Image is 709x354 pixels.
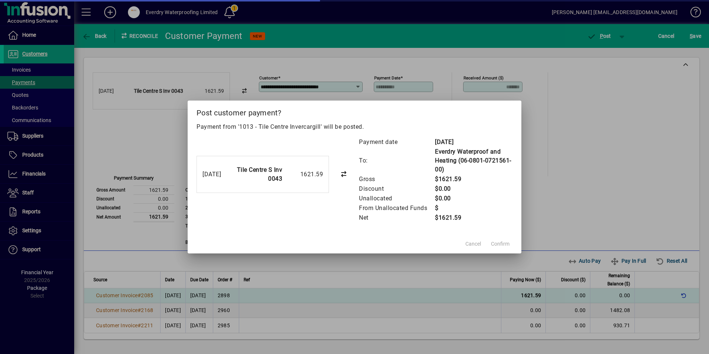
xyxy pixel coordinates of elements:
td: $1621.59 [435,213,512,223]
h2: Post customer payment? [188,101,521,122]
p: Payment from '1013 - Tile Centre Invercargill' will be posted. [197,122,512,131]
td: To: [359,147,435,174]
td: Everdry Waterproof and Heating (06-0801-0721561-00) [435,147,512,174]
td: Unallocated [359,194,435,203]
td: $0.00 [435,194,512,203]
td: $1621.59 [435,174,512,184]
td: Net [359,213,435,223]
td: $ [435,203,512,213]
td: Gross [359,174,435,184]
td: [DATE] [435,137,512,147]
div: [DATE] [202,170,227,179]
td: $0.00 [435,184,512,194]
div: 1621.59 [286,170,323,179]
td: Payment date [359,137,435,147]
td: Discount [359,184,435,194]
td: From Unallocated Funds [359,203,435,213]
strong: Tile Centre S Inv 0043 [237,166,283,182]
